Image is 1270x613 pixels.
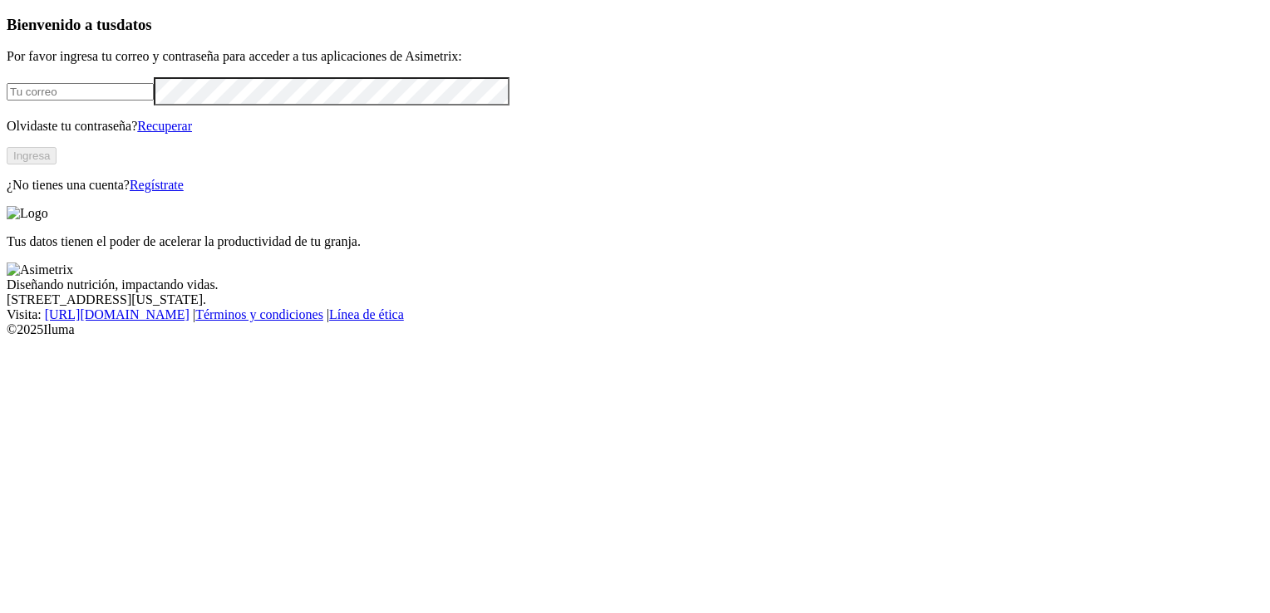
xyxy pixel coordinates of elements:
[7,16,1263,34] h3: Bienvenido a tus
[7,322,1263,337] div: © 2025 Iluma
[130,178,184,192] a: Regístrate
[7,292,1263,307] div: [STREET_ADDRESS][US_STATE].
[7,234,1263,249] p: Tus datos tienen el poder de acelerar la productividad de tu granja.
[195,307,323,321] a: Términos y condiciones
[7,178,1263,193] p: ¿No tienes una cuenta?
[45,307,190,321] a: [URL][DOMAIN_NAME]
[7,206,48,221] img: Logo
[116,16,152,33] span: datos
[7,119,1263,134] p: Olvidaste tu contraseña?
[7,83,154,101] input: Tu correo
[7,262,73,277] img: Asimetrix
[137,119,192,133] a: Recuperar
[7,307,1263,322] div: Visita : | |
[7,277,1263,292] div: Diseñando nutrición, impactando vidas.
[7,49,1263,64] p: Por favor ingresa tu correo y contraseña para acceder a tus aplicaciones de Asimetrix:
[329,307,404,321] a: Línea de ética
[7,147,57,164] button: Ingresa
